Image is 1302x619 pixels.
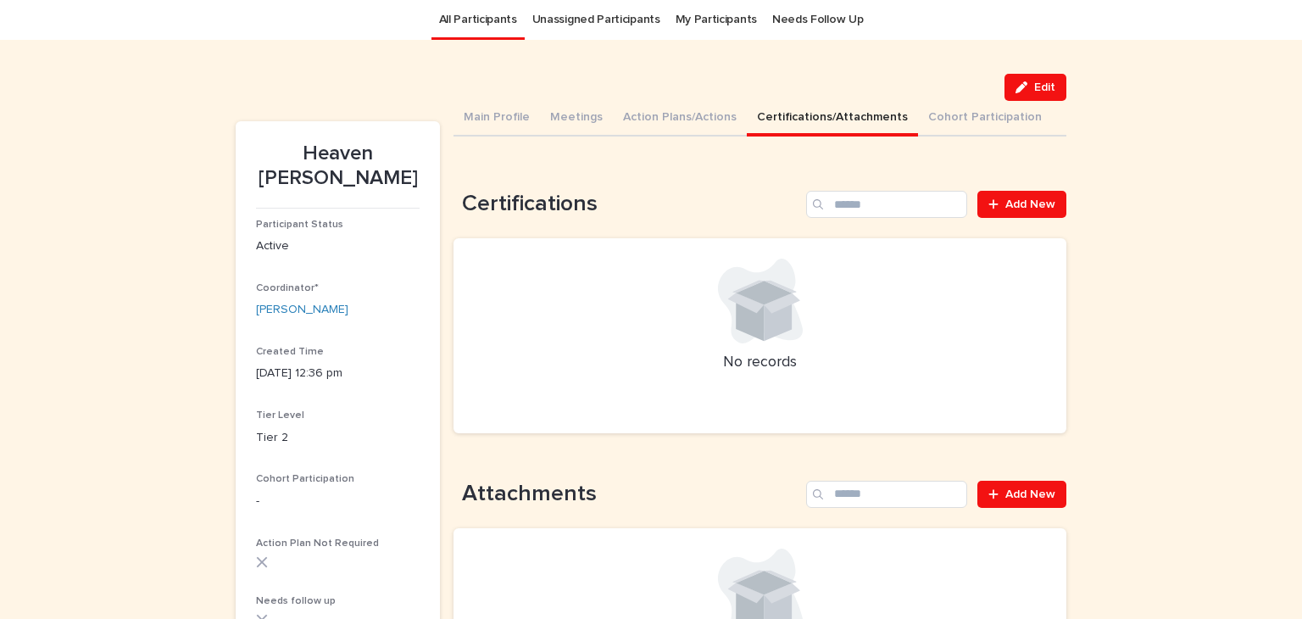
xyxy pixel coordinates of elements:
span: Cohort Participation [256,474,354,484]
span: Edit [1034,81,1055,93]
input: Search [806,191,967,218]
h1: Attachments [453,481,799,508]
p: No records [474,354,1046,372]
span: Coordinator* [256,283,319,293]
a: [PERSON_NAME] [256,301,348,319]
button: Cohort Participation [918,101,1052,137]
a: Add New [977,191,1066,218]
span: Participant Status [256,220,343,230]
p: - [256,493,420,510]
span: Needs follow up [256,596,336,606]
span: Add New [1005,198,1055,210]
button: Certifications/Attachments [747,101,918,137]
p: Active [256,237,420,255]
span: Tier Level [256,410,304,421]
button: Main Profile [453,101,540,137]
button: Meetings [540,101,613,137]
input: Search [806,481,967,508]
span: Created Time [256,347,324,357]
p: Heaven [PERSON_NAME] [256,142,420,191]
span: Action Plan Not Required [256,538,379,549]
button: Action Plans/Actions [613,101,747,137]
span: Add New [1005,488,1055,500]
a: Add New [977,481,1066,508]
p: [DATE] 12:36 pm [256,365,420,382]
h1: Certifications [453,191,799,218]
button: Edit [1004,74,1066,101]
p: Tier 2 [256,429,420,447]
